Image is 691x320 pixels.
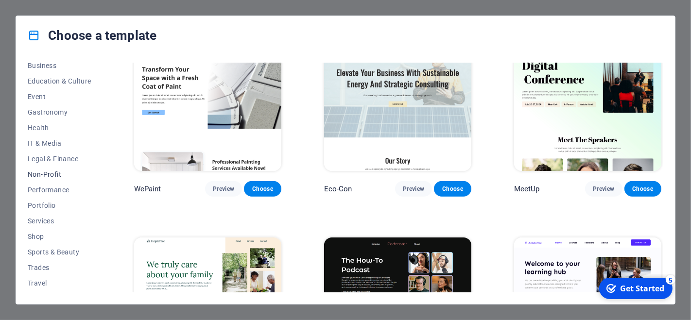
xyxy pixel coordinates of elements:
span: Health [28,124,91,132]
span: Non-Profit [28,170,91,178]
button: Choose [624,181,661,197]
div: Get Started 5 items remaining, 0% complete [7,4,80,25]
button: Performance [28,182,91,198]
span: Services [28,217,91,225]
span: Gastronomy [28,108,91,116]
button: Legal & Finance [28,151,91,167]
span: Travel [28,279,91,287]
span: Performance [28,186,91,194]
span: Shop [28,233,91,240]
div: Get Started [28,9,72,20]
button: Health [28,120,91,135]
span: Choose [442,185,463,193]
button: Preview [585,181,622,197]
button: IT & Media [28,135,91,151]
span: Trades [28,264,91,271]
img: WePaint [134,35,281,171]
button: Education & Culture [28,73,91,89]
button: Choose [434,181,471,197]
span: IT & Media [28,139,91,147]
button: Preview [395,181,432,197]
div: 5 [73,1,83,11]
span: Portfolio [28,202,91,209]
button: Event [28,89,91,104]
span: Legal & Finance [28,155,91,163]
button: Trades [28,260,91,275]
button: Sports & Beauty [28,244,91,260]
img: Eco-Con [324,35,471,171]
button: Shop [28,229,91,244]
button: Services [28,213,91,229]
button: Travel [28,275,91,291]
span: Preview [213,185,234,193]
img: MeetUp [514,35,661,171]
h4: Choose a template [28,28,156,43]
button: Preview [205,181,242,197]
span: Preview [403,185,424,193]
p: Eco-Con [324,184,352,194]
button: Portfolio [28,198,91,213]
span: Education & Culture [28,77,91,85]
span: Choose [252,185,273,193]
span: Preview [593,185,614,193]
button: Business [28,58,91,73]
span: Choose [632,185,654,193]
button: Non-Profit [28,167,91,182]
p: WePaint [134,184,161,194]
span: Sports & Beauty [28,248,91,256]
button: Choose [244,181,281,197]
span: Business [28,62,91,69]
button: Wireframe [28,291,91,306]
span: Event [28,93,91,101]
button: Gastronomy [28,104,91,120]
p: MeetUp [514,184,540,194]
